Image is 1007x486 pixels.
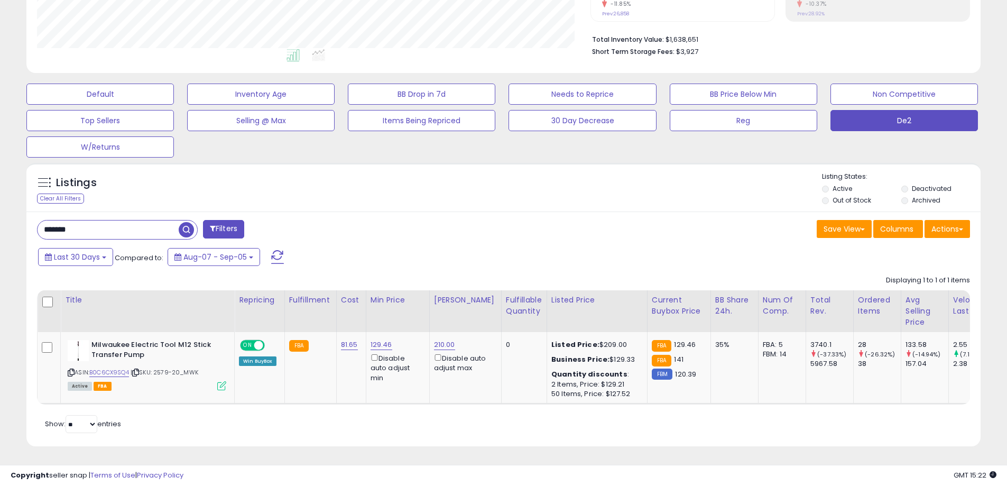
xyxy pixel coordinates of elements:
[954,470,996,480] span: 2025-10-6 15:22 GMT
[371,352,421,383] div: Disable auto adjust min
[183,252,247,262] span: Aug-07 - Sep-05
[89,368,129,377] a: B0C6CX9SQ4
[65,295,230,306] div: Title
[810,340,853,350] div: 3740.1
[551,355,639,364] div: $129.33
[551,370,639,379] div: :
[115,253,163,263] span: Compared to:
[263,341,280,350] span: OFF
[341,295,362,306] div: Cost
[833,184,852,193] label: Active
[858,340,901,350] div: 28
[906,359,948,369] div: 157.04
[509,84,656,105] button: Needs to Reprice
[906,295,944,328] div: Avg Selling Price
[652,340,671,352] small: FBA
[906,340,948,350] div: 133.58
[289,295,332,306] div: Fulfillment
[602,11,629,17] small: Prev: 26,858
[551,295,643,306] div: Listed Price
[94,382,112,391] span: FBA
[953,359,996,369] div: 2.38
[289,340,309,352] small: FBA
[506,295,542,317] div: Fulfillable Quantity
[239,295,280,306] div: Repricing
[912,196,940,205] label: Archived
[670,84,817,105] button: BB Price Below Min
[817,350,846,359] small: (-37.33%)
[670,110,817,131] button: Reg
[873,220,923,238] button: Columns
[551,380,639,389] div: 2 Items, Price: $129.21
[506,340,539,350] div: 0
[68,340,226,389] div: ASIN:
[371,295,425,306] div: Min Price
[371,340,392,350] a: 129.46
[551,340,599,350] b: Listed Price:
[810,295,849,317] div: Total Rev.
[817,220,872,238] button: Save View
[168,248,260,266] button: Aug-07 - Sep-05
[592,47,675,56] b: Short Term Storage Fees:
[56,176,97,190] h5: Listings
[925,220,970,238] button: Actions
[90,470,135,480] a: Terms of Use
[54,252,100,262] span: Last 30 Days
[241,341,254,350] span: ON
[953,340,996,350] div: 2.55
[675,369,696,379] span: 120.39
[763,295,801,317] div: Num of Comp.
[551,389,639,399] div: 50 Items, Price: $127.52
[865,350,895,359] small: (-26.32%)
[858,359,901,369] div: 38
[830,110,978,131] button: De2
[715,295,754,317] div: BB Share 24h.
[11,470,49,480] strong: Copyright
[26,110,174,131] button: Top Sellers
[187,84,335,105] button: Inventory Age
[239,356,276,366] div: Win BuyBox
[652,369,672,380] small: FBM
[652,295,706,317] div: Current Buybox Price
[953,295,992,317] div: Velocity Last 30d
[763,340,798,350] div: FBA: 5
[830,84,978,105] button: Non Competitive
[37,194,84,204] div: Clear All Filters
[187,110,335,131] button: Selling @ Max
[26,136,174,158] button: W/Returns
[912,350,940,359] small: (-14.94%)
[434,352,493,373] div: Disable auto adjust max
[26,84,174,105] button: Default
[810,359,853,369] div: 5967.58
[131,368,198,377] span: | SKU: 2579-20_MWK
[341,340,358,350] a: 81.65
[592,32,962,45] li: $1,638,651
[68,340,89,361] img: 21dT8j84nlL._SL40_.jpg
[822,172,981,182] p: Listing States:
[833,196,871,205] label: Out of Stock
[137,470,183,480] a: Privacy Policy
[880,224,913,234] span: Columns
[203,220,244,239] button: Filters
[674,340,696,350] span: 129.46
[797,11,825,17] small: Prev: 28.92%
[858,295,897,317] div: Ordered Items
[674,354,683,364] span: 141
[45,419,121,429] span: Show: entries
[886,276,970,286] div: Displaying 1 to 1 of 1 items
[11,471,183,481] div: seller snap | |
[551,354,609,364] b: Business Price:
[434,295,497,306] div: [PERSON_NAME]
[592,35,664,44] b: Total Inventory Value:
[715,340,750,350] div: 35%
[348,84,495,105] button: BB Drop in 7d
[912,184,951,193] label: Deactivated
[38,248,113,266] button: Last 30 Days
[509,110,656,131] button: 30 Day Decrease
[68,382,92,391] span: All listings currently available for purchase on Amazon
[676,47,698,57] span: $3,927
[348,110,495,131] button: Items Being Repriced
[551,340,639,350] div: $209.00
[763,350,798,359] div: FBM: 14
[91,340,220,362] b: Milwaukee Electric Tool M12 Stick Transfer Pump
